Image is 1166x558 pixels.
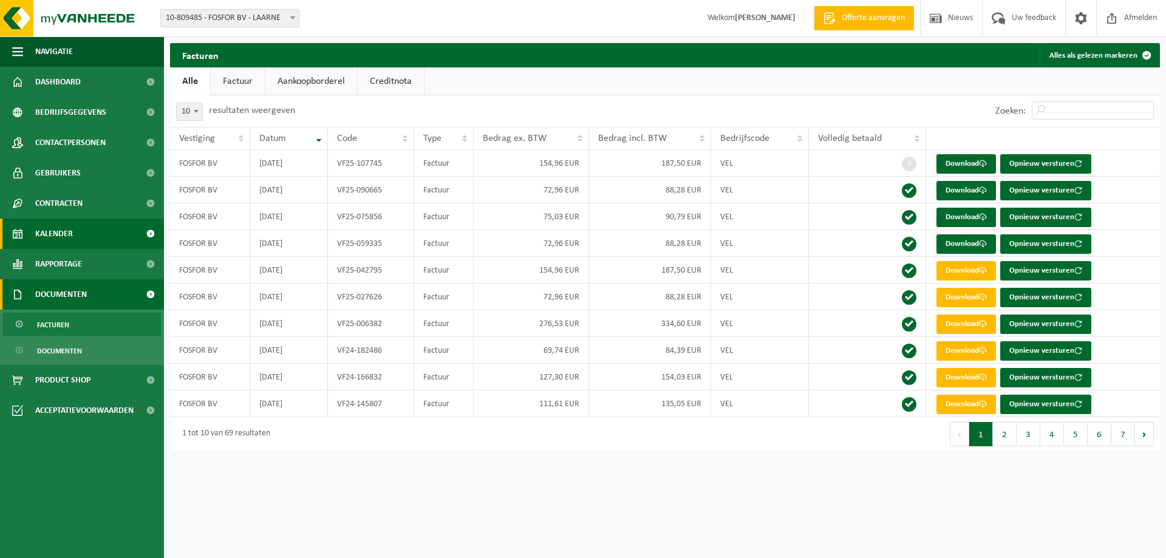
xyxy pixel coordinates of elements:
[1088,422,1111,446] button: 6
[474,150,589,177] td: 154,96 EUR
[250,284,328,310] td: [DATE]
[1000,261,1091,281] button: Opnieuw versturen
[414,390,474,417] td: Factuur
[3,339,161,362] a: Documenten
[170,203,250,230] td: FOSFOR BV
[250,337,328,364] td: [DATE]
[170,337,250,364] td: FOSFOR BV
[35,158,81,188] span: Gebruikers
[589,310,711,337] td: 334,60 EUR
[483,134,547,143] span: Bedrag ex. BTW
[328,257,414,284] td: VF25-042795
[711,390,810,417] td: VEL
[1000,208,1091,227] button: Opnieuw versturen
[589,364,711,390] td: 154,03 EUR
[250,150,328,177] td: [DATE]
[259,134,286,143] span: Datum
[250,364,328,390] td: [DATE]
[414,177,474,203] td: Factuur
[474,284,589,310] td: 72,96 EUR
[474,257,589,284] td: 154,96 EUR
[328,310,414,337] td: VF25-006382
[170,43,231,67] h2: Facturen
[35,36,73,67] span: Navigatie
[170,310,250,337] td: FOSFOR BV
[598,134,667,143] span: Bedrag incl. BTW
[1000,288,1091,307] button: Opnieuw versturen
[414,364,474,390] td: Factuur
[589,230,711,257] td: 88,28 EUR
[711,257,810,284] td: VEL
[936,315,996,334] a: Download
[170,284,250,310] td: FOSFOR BV
[250,390,328,417] td: [DATE]
[936,341,996,361] a: Download
[328,177,414,203] td: VF25-090665
[1040,422,1064,446] button: 4
[936,395,996,414] a: Download
[35,128,106,158] span: Contactpersonen
[735,13,796,22] strong: [PERSON_NAME]
[37,339,82,362] span: Documenten
[250,257,328,284] td: [DATE]
[337,134,357,143] span: Code
[950,422,969,446] button: Previous
[814,6,914,30] a: Offerte aanvragen
[414,203,474,230] td: Factuur
[3,313,161,336] a: Facturen
[414,310,474,337] td: Factuur
[1000,234,1091,254] button: Opnieuw versturen
[711,337,810,364] td: VEL
[1000,395,1091,414] button: Opnieuw versturen
[936,181,996,200] a: Download
[969,422,993,446] button: 1
[711,230,810,257] td: VEL
[589,177,711,203] td: 88,28 EUR
[474,364,589,390] td: 127,30 EUR
[474,310,589,337] td: 276,53 EUR
[839,12,908,24] span: Offerte aanvragen
[176,103,203,121] span: 10
[358,67,424,95] a: Creditnota
[995,106,1026,116] label: Zoeken:
[1000,154,1091,174] button: Opnieuw versturen
[35,395,134,426] span: Acceptatievoorwaarden
[474,230,589,257] td: 72,96 EUR
[209,106,295,115] label: resultaten weergeven
[1000,181,1091,200] button: Opnieuw versturen
[250,310,328,337] td: [DATE]
[1000,368,1091,387] button: Opnieuw versturen
[328,284,414,310] td: VF25-027626
[177,103,202,120] span: 10
[711,203,810,230] td: VEL
[936,368,996,387] a: Download
[328,364,414,390] td: VF24-166832
[589,337,711,364] td: 84,39 EUR
[474,203,589,230] td: 75,03 EUR
[328,203,414,230] td: VF25-075856
[170,257,250,284] td: FOSFOR BV
[250,203,328,230] td: [DATE]
[1000,341,1091,361] button: Opnieuw versturen
[589,203,711,230] td: 90,79 EUR
[589,257,711,284] td: 187,50 EUR
[250,177,328,203] td: [DATE]
[37,313,69,336] span: Facturen
[170,230,250,257] td: FOSFOR BV
[35,97,106,128] span: Bedrijfsgegevens
[936,261,996,281] a: Download
[414,230,474,257] td: Factuur
[936,208,996,227] a: Download
[589,150,711,177] td: 187,50 EUR
[414,257,474,284] td: Factuur
[474,177,589,203] td: 72,96 EUR
[170,364,250,390] td: FOSFOR BV
[328,150,414,177] td: VF25-107745
[993,422,1017,446] button: 2
[328,230,414,257] td: VF25-059335
[414,337,474,364] td: Factuur
[35,188,83,219] span: Contracten
[160,9,299,27] span: 10-809485 - FOSFOR BV - LAARNE
[474,337,589,364] td: 69,74 EUR
[936,288,996,307] a: Download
